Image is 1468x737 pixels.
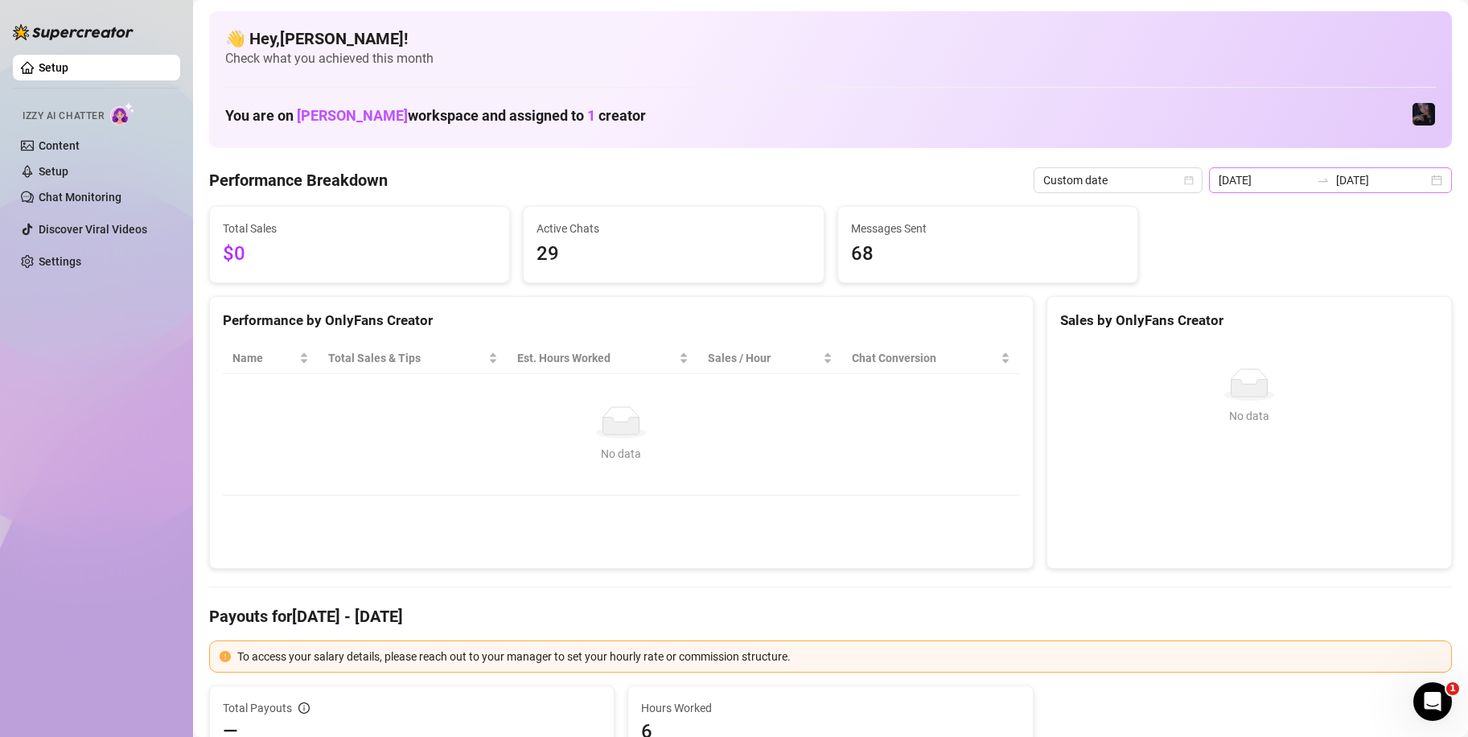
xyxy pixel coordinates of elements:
span: info-circle [298,702,310,714]
div: No data [1067,407,1432,425]
span: Custom date [1043,168,1193,192]
span: 1 [1446,682,1459,695]
th: Chat Conversion [842,343,1019,374]
a: Discover Viral Videos [39,223,147,236]
span: 1 [587,107,595,124]
span: Sales / Hour [708,349,820,367]
span: [PERSON_NAME] [297,107,408,124]
a: Content [39,139,80,152]
h4: Performance Breakdown [209,169,388,191]
h4: Payouts for [DATE] - [DATE] [209,605,1452,628]
span: Messages Sent [851,220,1125,237]
div: No data [239,445,1004,463]
span: Hours Worked [641,699,1019,717]
span: $0 [223,239,496,270]
div: Est. Hours Worked [517,349,676,367]
span: 29 [537,239,810,270]
img: AI Chatter [110,102,135,126]
span: calendar [1184,175,1194,185]
th: Total Sales & Tips [319,343,508,374]
span: Total Payouts [223,699,292,717]
span: swap-right [1317,174,1330,187]
span: 68 [851,239,1125,270]
span: Total Sales & Tips [328,349,486,367]
h4: 👋 Hey, [PERSON_NAME] ! [225,27,1436,50]
a: Settings [39,255,81,268]
img: logo-BBDzfeDw.svg [13,24,134,40]
span: Total Sales [223,220,496,237]
div: Performance by OnlyFans Creator [223,310,1020,331]
th: Name [223,343,319,374]
a: Chat Monitoring [39,191,121,204]
span: to [1317,174,1330,187]
span: Check what you achieved this month [225,50,1436,68]
span: exclamation-circle [220,651,231,662]
a: Setup [39,61,68,74]
a: Setup [39,165,68,178]
input: End date [1336,171,1428,189]
span: Chat Conversion [852,349,997,367]
h1: You are on workspace and assigned to creator [225,107,646,125]
th: Sales / Hour [698,343,842,374]
iframe: Intercom live chat [1413,682,1452,721]
span: Izzy AI Chatter [23,109,104,124]
input: Start date [1219,171,1310,189]
span: Active Chats [537,220,810,237]
span: Name [232,349,296,367]
div: Sales by OnlyFans Creator [1060,310,1438,331]
img: CYBERGIRL [1412,103,1435,126]
div: To access your salary details, please reach out to your manager to set your hourly rate or commis... [237,648,1441,665]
